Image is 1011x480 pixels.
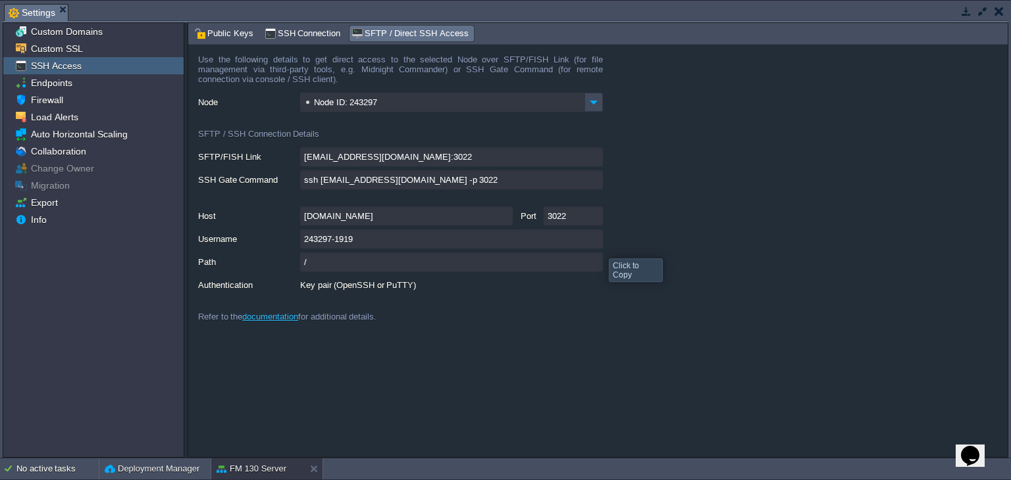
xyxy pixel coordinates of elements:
a: Custom SSL [28,43,85,55]
a: Collaboration [28,145,88,157]
div: Key pair (OpenSSH or PuTTY) [300,276,603,295]
a: documentation [242,312,298,322]
label: Port [516,206,541,223]
label: SFTP/FISH Link [198,147,299,164]
a: Custom Domains [28,26,105,37]
div: Refer to the for additional details. [198,299,603,322]
span: SSH Connection [265,26,341,41]
label: SSH Gate Command [198,170,299,187]
span: SFTP / Direct SSH Access [351,26,468,41]
a: Info [28,214,49,226]
a: Firewall [28,94,65,106]
a: Auto Horizontal Scaling [28,128,130,140]
button: FM 130 Server [217,462,286,475]
a: Migration [28,180,72,191]
div: Click to Copy [613,261,659,279]
button: Deployment Manager [105,462,199,475]
a: Endpoints [28,77,74,89]
iframe: chat widget [956,427,998,467]
label: Path [198,252,299,269]
a: Change Owner [28,162,96,174]
a: Export [28,197,60,208]
a: SSH Access [28,60,84,72]
span: Public Keys [194,26,253,41]
span: Settings [9,5,55,21]
div: SFTP / SSH Connection Details [198,116,603,147]
label: Node [198,93,299,109]
label: Host [198,206,299,223]
div: No active tasks [16,458,99,479]
label: Username [198,229,299,246]
a: Load Alerts [28,111,80,123]
label: Authentication [198,276,299,292]
div: Use the following details to get direct access to the selected Node over SFTP/FISH Link (for file... [198,55,603,93]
